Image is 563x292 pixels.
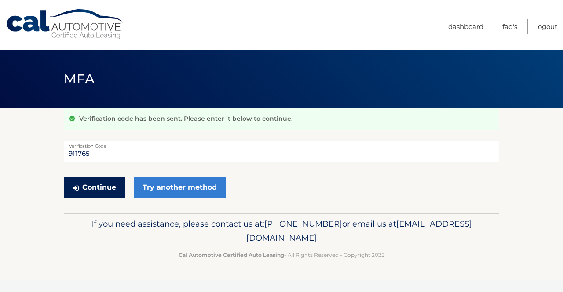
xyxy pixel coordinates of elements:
label: Verification Code [64,141,499,148]
p: If you need assistance, please contact us at: or email us at [69,217,494,245]
a: Try another method [134,177,226,198]
a: Logout [536,19,557,34]
p: - All Rights Reserved - Copyright 2025 [69,250,494,260]
span: MFA [64,71,95,87]
button: Continue [64,177,125,198]
a: Cal Automotive [6,9,124,40]
a: Dashboard [448,19,483,34]
span: [PHONE_NUMBER] [264,219,342,229]
strong: Cal Automotive Certified Auto Leasing [179,252,284,258]
p: Verification code has been sent. Please enter it below to continue. [79,115,292,123]
input: Verification Code [64,141,499,162]
span: [EMAIL_ADDRESS][DOMAIN_NAME] [246,219,472,243]
a: FAQ's [502,19,517,34]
